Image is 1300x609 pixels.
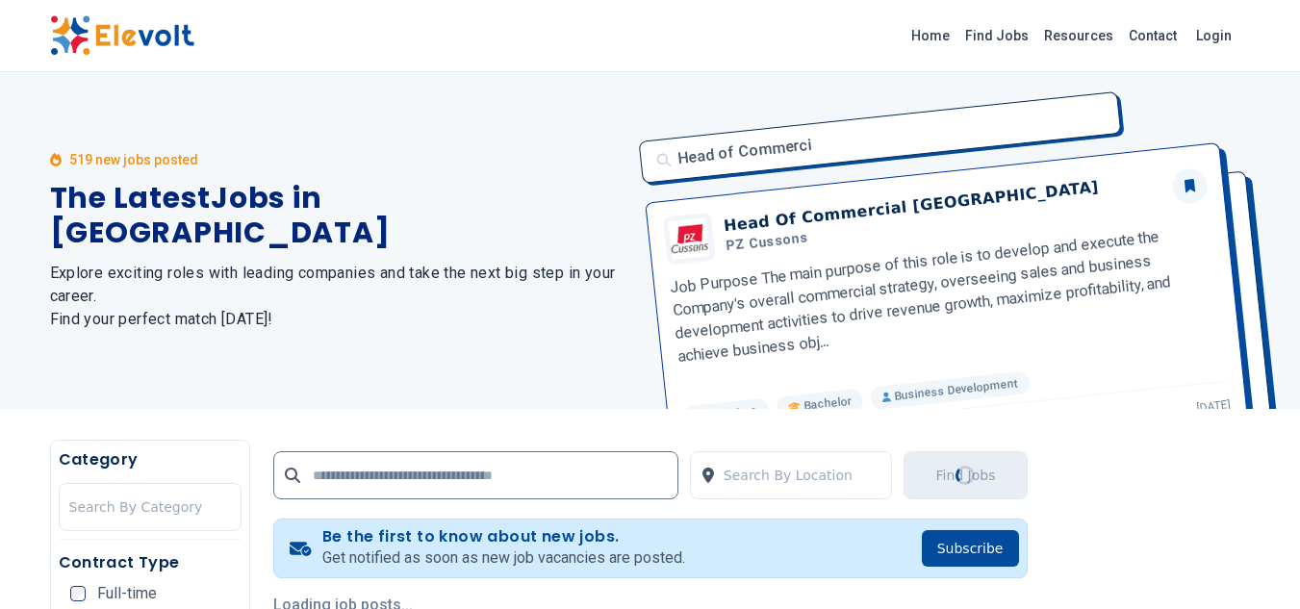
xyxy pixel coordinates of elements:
img: Elevolt [50,15,194,56]
button: Find JobsLoading... [904,451,1027,499]
h2: Explore exciting roles with leading companies and take the next big step in your career. Find you... [50,262,627,331]
a: Resources [1036,20,1121,51]
span: Full-time [97,586,157,601]
a: Home [904,20,957,51]
input: Full-time [70,586,86,601]
h5: Category [59,448,242,471]
h1: The Latest Jobs in [GEOGRAPHIC_DATA] [50,181,627,250]
div: Loading... [956,466,975,485]
h5: Contract Type [59,551,242,574]
button: Subscribe [922,530,1019,567]
h4: Be the first to know about new jobs. [322,527,685,546]
p: 519 new jobs posted [69,150,198,169]
a: Login [1185,16,1243,55]
p: Get notified as soon as new job vacancies are posted. [322,546,685,570]
a: Find Jobs [957,20,1036,51]
a: Contact [1121,20,1185,51]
